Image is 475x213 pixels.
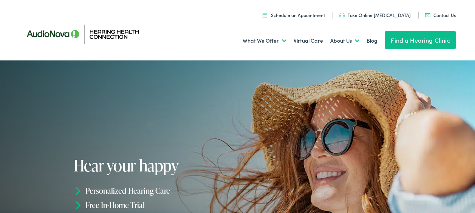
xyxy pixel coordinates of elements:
img: utility icon [263,12,267,17]
a: Find a Hearing Clinic [385,31,456,49]
a: Blog [367,27,378,55]
li: Personalized Hearing Care [74,184,240,198]
a: What We Offer [243,27,286,55]
img: utility icon [339,13,345,17]
a: Virtual Care [294,27,323,55]
a: Schedule an Appointment [263,12,325,18]
img: utility icon [425,13,430,17]
h1: Hear your happy [74,157,240,174]
a: Take Online [MEDICAL_DATA] [339,12,411,18]
a: Contact Us [425,12,456,18]
li: Free In-Home Trial [74,198,240,212]
a: About Us [330,27,359,55]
